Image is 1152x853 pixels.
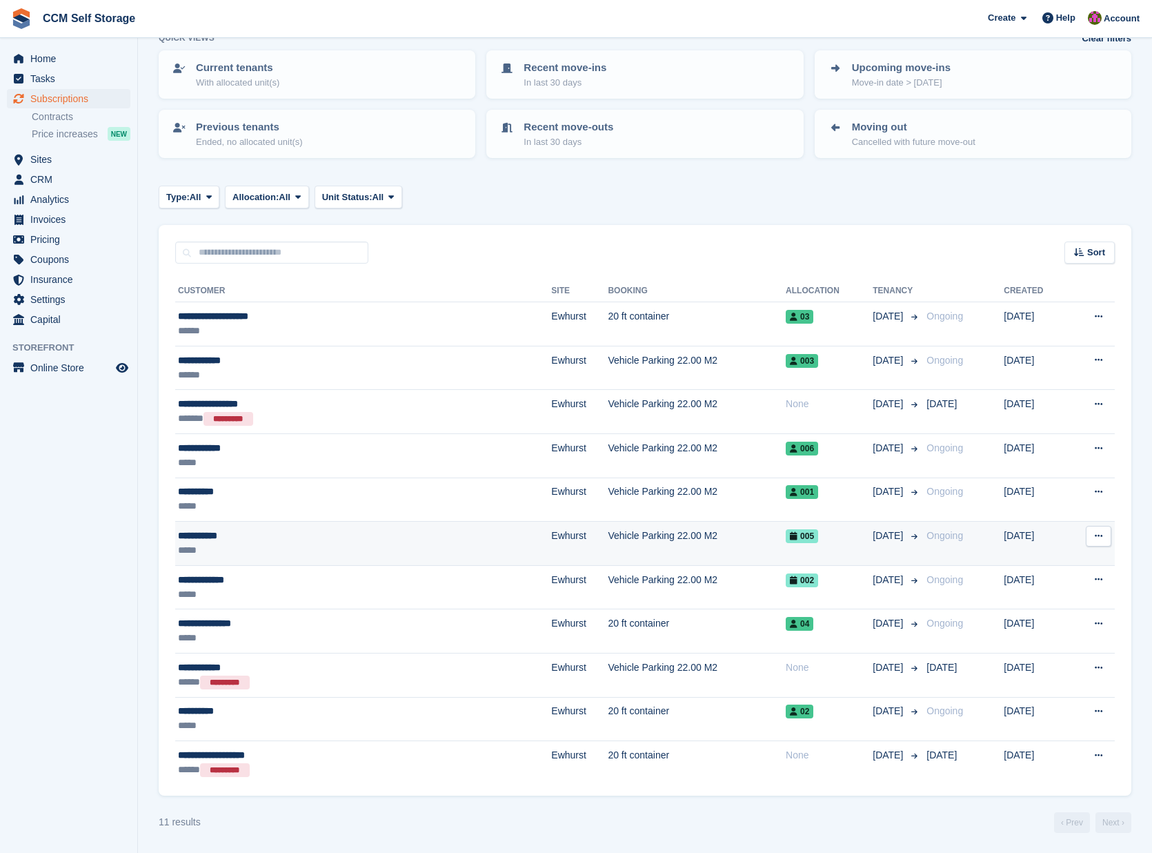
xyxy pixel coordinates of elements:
[30,69,113,88] span: Tasks
[786,617,813,631] span: 04
[32,126,130,141] a: Price increases NEW
[608,697,786,741] td: 20 ft container
[1004,302,1068,346] td: [DATE]
[786,748,873,763] div: None
[30,250,113,269] span: Coupons
[786,442,818,455] span: 006
[1087,246,1105,259] span: Sort
[551,522,608,566] td: Ewhurst
[926,442,963,453] span: Ongoing
[608,478,786,522] td: Vehicle Parking 22.00 M2
[1056,11,1075,25] span: Help
[159,32,215,44] h6: Quick views
[488,52,802,97] a: Recent move-ins In last 30 days
[7,230,130,249] a: menu
[196,60,279,76] p: Current tenants
[32,110,130,124] a: Contracts
[608,565,786,609] td: Vehicle Parking 22.00 M2
[1004,280,1068,302] th: Created
[315,186,402,208] button: Unit Status: All
[30,150,113,169] span: Sites
[608,653,786,697] td: Vehicle Parking 22.00 M2
[7,250,130,269] a: menu
[1004,609,1068,654] td: [DATE]
[852,119,975,135] p: Moving out
[608,741,786,785] td: 20 ft container
[551,697,608,741] td: Ewhurst
[1088,11,1102,25] img: Tracy St Clair
[786,280,873,302] th: Allocation
[159,186,219,208] button: Type: All
[1004,390,1068,434] td: [DATE]
[7,210,130,229] a: menu
[1095,812,1131,833] a: Next
[816,52,1130,97] a: Upcoming move-ins Move-in date > [DATE]
[12,341,137,355] span: Storefront
[7,190,130,209] a: menu
[786,354,818,368] span: 003
[279,190,290,204] span: All
[1051,812,1134,833] nav: Page
[852,60,951,76] p: Upcoming move-ins
[786,573,818,587] span: 002
[160,52,474,97] a: Current tenants With allocated unit(s)
[30,89,113,108] span: Subscriptions
[873,484,906,499] span: [DATE]
[873,280,921,302] th: Tenancy
[166,190,190,204] span: Type:
[30,270,113,289] span: Insurance
[7,89,130,108] a: menu
[7,69,130,88] a: menu
[30,230,113,249] span: Pricing
[608,390,786,434] td: Vehicle Parking 22.00 M2
[988,11,1015,25] span: Create
[926,749,957,761] span: [DATE]
[524,119,613,135] p: Recent move-outs
[786,397,873,411] div: None
[7,290,130,309] a: menu
[7,170,130,189] a: menu
[108,127,130,141] div: NEW
[786,485,818,499] span: 001
[1104,12,1140,26] span: Account
[551,302,608,346] td: Ewhurst
[786,310,813,324] span: 03
[873,441,906,455] span: [DATE]
[1004,697,1068,741] td: [DATE]
[1082,32,1131,46] a: Clear filters
[175,280,551,302] th: Customer
[1004,346,1068,390] td: [DATE]
[1004,565,1068,609] td: [DATE]
[608,280,786,302] th: Booking
[7,358,130,378] a: menu
[1004,478,1068,522] td: [DATE]
[926,486,963,497] span: Ongoing
[30,190,113,209] span: Analytics
[926,311,963,322] span: Ongoing
[551,478,608,522] td: Ewhurst
[786,660,873,675] div: None
[232,190,279,204] span: Allocation:
[7,270,130,289] a: menu
[608,433,786,478] td: Vehicle Parking 22.00 M2
[1004,653,1068,697] td: [DATE]
[30,358,113,378] span: Online Store
[524,60,606,76] p: Recent move-ins
[30,310,113,329] span: Capital
[1004,741,1068,785] td: [DATE]
[608,302,786,346] td: 20 ft container
[11,8,32,29] img: stora-icon-8386f47178a22dfd0bd8f6a31ec36ba5ce8667c1dd55bd0f319d3a0aa187defe.svg
[7,310,130,329] a: menu
[926,574,963,585] span: Ongoing
[159,815,201,830] div: 11 results
[373,190,384,204] span: All
[37,7,141,30] a: CCM Self Storage
[196,76,279,90] p: With allocated unit(s)
[873,616,906,631] span: [DATE]
[30,290,113,309] span: Settings
[926,618,963,629] span: Ongoing
[524,76,606,90] p: In last 30 days
[551,433,608,478] td: Ewhurst
[30,210,113,229] span: Invoices
[786,705,813,718] span: 02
